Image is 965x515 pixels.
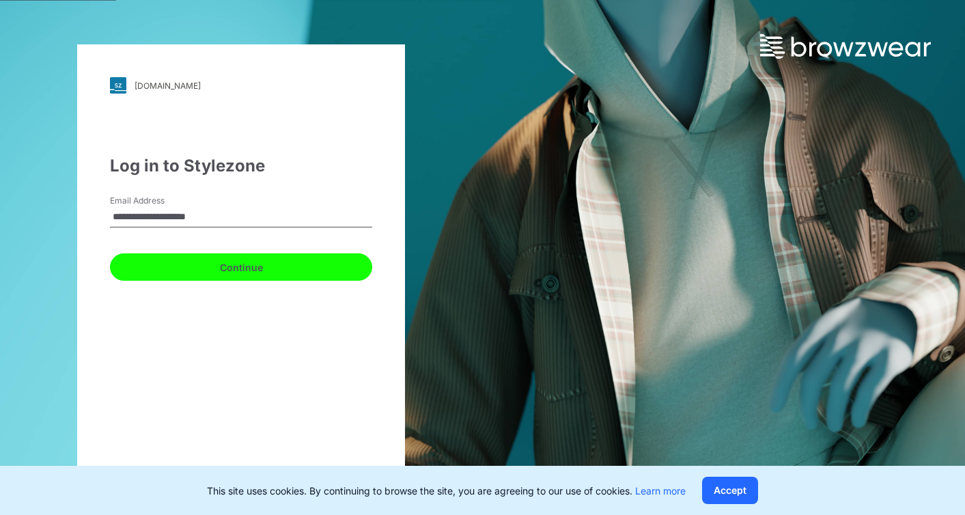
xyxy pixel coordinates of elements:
button: Continue [110,253,372,281]
a: Learn more [635,485,686,497]
a: [DOMAIN_NAME] [110,77,372,94]
img: browzwear-logo.73288ffb.svg [760,34,931,59]
button: Accept [702,477,758,504]
p: This site uses cookies. By continuing to browse the site, you are agreeing to our use of cookies. [207,484,686,498]
label: Email Address [110,195,206,207]
img: svg+xml;base64,PHN2ZyB3aWR0aD0iMjgiIGhlaWdodD0iMjgiIHZpZXdCb3g9IjAgMCAyOCAyOCIgZmlsbD0ibm9uZSIgeG... [110,77,126,94]
div: Log in to Stylezone [110,154,372,178]
div: [DOMAIN_NAME] [135,81,201,91]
